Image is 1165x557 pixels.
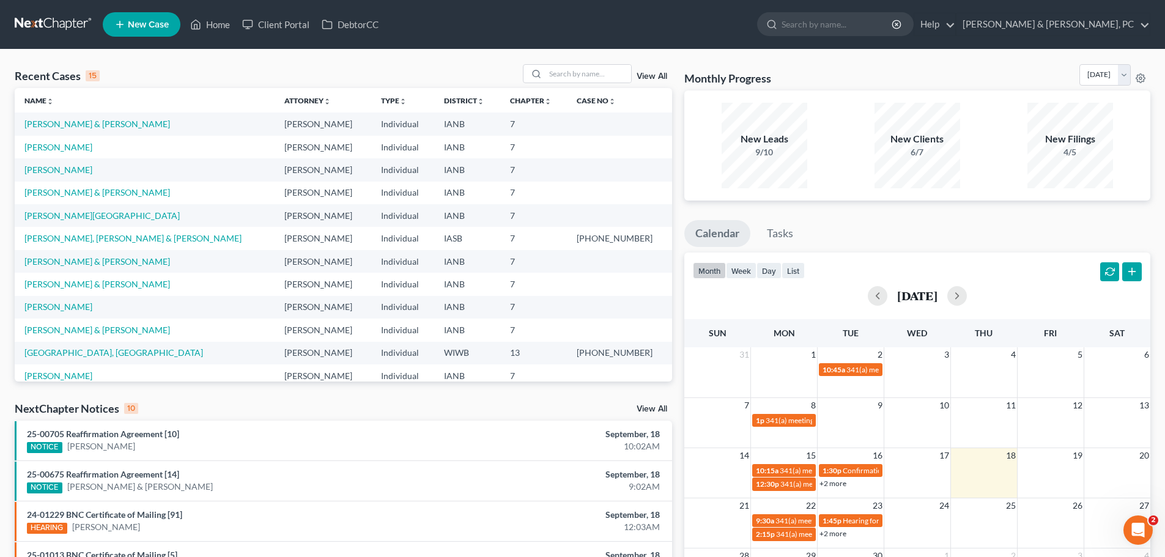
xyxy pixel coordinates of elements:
td: 13 [500,342,568,364]
a: [PERSON_NAME] [72,521,140,533]
div: 10:02AM [457,440,660,452]
td: [PERSON_NAME] [275,273,371,295]
td: Individual [371,136,434,158]
td: IANB [434,113,500,135]
span: Hearing for [PERSON_NAME] [843,516,938,525]
td: 7 [500,158,568,181]
td: IANB [434,296,500,319]
span: 1p [756,416,764,425]
td: [PERSON_NAME] [275,136,371,158]
i: unfold_more [399,98,407,105]
a: [PERSON_NAME] & [PERSON_NAME] [24,187,170,197]
div: 9/10 [722,146,807,158]
a: Calendar [684,220,750,247]
td: 7 [500,319,568,341]
span: 9 [876,398,884,413]
span: 12 [1071,398,1084,413]
span: 27 [1138,498,1150,513]
span: 9:30a [756,516,774,525]
div: 9:02AM [457,481,660,493]
td: IANB [434,182,500,204]
span: 17 [938,448,950,463]
span: 18 [1005,448,1017,463]
span: 1:30p [823,466,841,475]
td: 7 [500,250,568,273]
span: 11 [1005,398,1017,413]
span: 341(a) meeting for [PERSON_NAME] [846,365,964,374]
span: 8 [810,398,817,413]
span: 341(a) meeting for [PERSON_NAME] [780,479,898,489]
span: 341(a) meeting for [PERSON_NAME] [776,529,894,539]
td: IANB [434,364,500,387]
td: Individual [371,319,434,341]
i: unfold_more [324,98,331,105]
span: 19 [1071,448,1084,463]
span: 2 [1148,515,1158,525]
span: 6 [1143,347,1150,362]
i: unfold_more [46,98,54,105]
span: 25 [1005,498,1017,513]
h2: [DATE] [897,289,938,302]
td: IANB [434,158,500,181]
span: Mon [774,328,795,338]
a: [PERSON_NAME] [67,440,135,452]
button: list [782,262,805,279]
td: IANB [434,204,500,227]
a: Client Portal [236,13,316,35]
span: 4 [1010,347,1017,362]
a: [PERSON_NAME] & [PERSON_NAME] [24,325,170,335]
i: unfold_more [608,98,616,105]
a: [PERSON_NAME] & [PERSON_NAME], PC [956,13,1150,35]
a: [PERSON_NAME] & [PERSON_NAME] [67,481,213,493]
td: [PERSON_NAME] [275,342,371,364]
span: 341(a) meeting for [PERSON_NAME] [775,516,893,525]
span: 7 [743,398,750,413]
td: Individual [371,342,434,364]
span: Sun [709,328,727,338]
td: [PHONE_NUMBER] [567,227,671,249]
a: Help [914,13,955,35]
span: 341(a) meeting for [PERSON_NAME] [766,416,884,425]
button: week [726,262,756,279]
td: [PERSON_NAME] [275,182,371,204]
button: month [693,262,726,279]
span: 31 [738,347,750,362]
div: September, 18 [457,509,660,521]
span: 5 [1076,347,1084,362]
td: Individual [371,113,434,135]
div: New Clients [875,132,960,146]
div: NOTICE [27,442,62,453]
span: 1:45p [823,516,841,525]
td: [PERSON_NAME] [275,250,371,273]
input: Search by name... [546,65,631,83]
td: [PERSON_NAME] [275,113,371,135]
td: IANB [434,273,500,295]
a: 25-00675 Reaffirmation Agreement [14] [27,469,179,479]
a: +2 more [819,529,846,538]
span: 22 [805,498,817,513]
a: [PERSON_NAME] & [PERSON_NAME] [24,279,170,289]
td: Individual [371,227,434,249]
span: 16 [871,448,884,463]
td: 7 [500,113,568,135]
td: IASB [434,227,500,249]
div: Recent Cases [15,68,100,83]
td: [PERSON_NAME] [275,204,371,227]
td: [PHONE_NUMBER] [567,342,671,364]
td: [PERSON_NAME] [275,227,371,249]
a: [PERSON_NAME] [24,142,92,152]
a: Case Nounfold_more [577,96,616,105]
td: 7 [500,364,568,387]
span: 10 [938,398,950,413]
h3: Monthly Progress [684,71,771,86]
a: Districtunfold_more [444,96,484,105]
a: [PERSON_NAME] [24,164,92,175]
span: 341(a) meeting for [PERSON_NAME] [780,466,898,475]
a: [GEOGRAPHIC_DATA], [GEOGRAPHIC_DATA] [24,347,203,358]
span: 10:15a [756,466,779,475]
td: 7 [500,296,568,319]
span: Confirmation hearing for [PERSON_NAME] [843,466,982,475]
i: unfold_more [544,98,552,105]
td: Individual [371,364,434,387]
td: Individual [371,273,434,295]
